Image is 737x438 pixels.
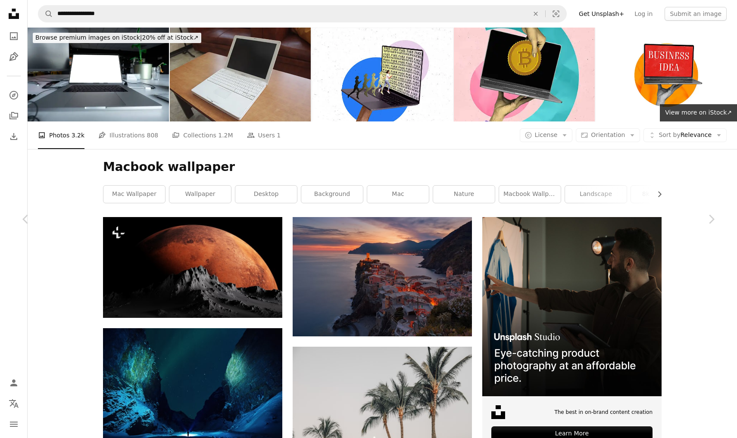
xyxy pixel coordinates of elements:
[659,131,680,138] span: Sort by
[576,128,640,142] button: Orientation
[685,178,737,261] a: Next
[499,186,561,203] a: macbook wallpaper aesthetic
[5,87,22,104] a: Explore
[526,6,545,22] button: Clear
[103,217,282,318] img: a red moon rising over the top of a mountain
[5,28,22,45] a: Photos
[535,131,558,138] span: License
[103,186,165,203] a: mac wallpaper
[5,374,22,391] a: Log in / Sign up
[652,186,662,203] button: scroll list to the right
[565,186,627,203] a: landscape
[38,5,567,22] form: Find visuals sitewide
[172,121,233,149] a: Collections 1.2M
[454,28,595,121] img: Vertical photo collage of people hands hold macbook device bitcoin coin earnings freelance miner ...
[170,28,311,121] img: old white macbook with black screen isolated and blurred background
[103,159,662,175] h1: Macbook wallpaper
[247,121,281,149] a: Users 1
[147,130,159,140] span: 808
[491,405,505,419] img: file-1631678316303-ed18b8b5cb9cimage
[574,7,629,21] a: Get Unsplash+
[660,104,737,121] a: View more on iStock↗
[5,416,22,433] button: Menu
[631,186,693,203] a: 8k wallpaper
[433,186,495,203] a: nature
[482,217,662,396] img: file-1715714098234-25b8b4e9d8faimage
[301,186,363,203] a: background
[28,28,169,121] img: MacBook Mockup in office
[98,121,158,149] a: Illustrations 808
[665,7,727,21] button: Submit an image
[28,28,206,48] a: Browse premium images on iStock|20% off at iStock↗
[293,273,472,280] a: aerial view of village on mountain cliff during orange sunset
[277,130,281,140] span: 1
[629,7,658,21] a: Log in
[103,264,282,271] a: a red moon rising over the top of a mountain
[554,409,653,416] span: The best in on-brand content creation
[293,217,472,336] img: aerial view of village on mountain cliff during orange sunset
[235,186,297,203] a: desktop
[103,384,282,392] a: northern lights
[659,131,712,140] span: Relevance
[546,6,566,22] button: Visual search
[665,109,732,116] span: View more on iStock ↗
[596,28,737,121] img: Composite photo collage of hand hold macbook device business idea thought finding solution succes...
[5,107,22,124] a: Collections
[35,34,142,41] span: Browse premium images on iStock |
[591,131,625,138] span: Orientation
[312,28,453,121] img: Composite photo collage of happy girl walk phone walk macbook wallpaper fake news spam disinforma...
[38,6,53,22] button: Search Unsplash
[218,130,233,140] span: 1.2M
[5,48,22,65] a: Illustrations
[643,128,727,142] button: Sort byRelevance
[5,128,22,145] a: Download History
[520,128,573,142] button: License
[33,33,201,43] div: 20% off at iStock ↗
[367,186,429,203] a: mac
[169,186,231,203] a: wallpaper
[5,395,22,412] button: Language
[293,402,472,410] a: green palm tree under white sky during daytime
